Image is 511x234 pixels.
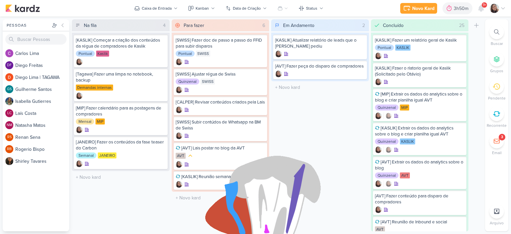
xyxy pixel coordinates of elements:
[160,22,168,29] div: 4
[375,79,382,85] img: Sharlene Khoury
[485,25,508,47] li: Ctrl + F
[5,4,40,12] img: kardz.app
[5,133,13,141] div: Renan Sena
[375,219,465,225] div: [AVT] Reunião de Inbound e social
[176,119,265,131] div: [SWISS] Subir contúdos de Whatsapp na BM de Swiss
[7,135,12,139] p: RS
[375,79,382,85] div: Criador(a): Sharlene Khoury
[385,113,392,119] img: Sharlene Khoury
[375,180,382,187] img: Sharlene Khoury
[375,91,465,103] div: [MIP] Extrair os dados do analytics sobre o blog e criar planilha igual AVT
[491,41,503,47] p: Buscar
[375,65,465,77] div: [KASLIK] Fzaer o rlatorio geral de Kaslik (Solicitado pelo Otávio)
[385,180,392,187] img: Sharlene Khoury
[400,105,409,111] div: MIP
[275,71,282,77] div: Criador(a): Sharlene Khoury
[76,59,83,65] img: Sharlene Khoury
[15,110,69,117] div: L a í s C o s t a
[5,22,51,28] div: Pessoas
[176,132,182,139] img: Sharlene Khoury
[375,113,382,119] img: Sharlene Khoury
[76,126,83,133] div: Criador(a): Sharlene Khoury
[98,152,116,158] div: JANEIRO
[375,138,399,144] div: Quinzenal
[196,51,210,57] div: SWISS
[275,51,282,57] img: Sharlene Khoury
[187,152,194,159] div: Prioridade Média
[76,93,83,99] img: Sharlene Khoury
[15,98,69,105] div: I s a b e l l a G u t i e r r e s
[176,145,265,151] div: [AVT] Lais postar no blog da AVT
[375,146,382,153] div: Criador(a): Sharlene Khoury
[7,64,12,67] p: DF
[5,49,13,57] img: Carlos Lima
[275,51,282,57] div: Criador(a): Sharlene Khoury
[483,2,486,8] span: 9+
[275,71,282,77] img: Sharlene Khoury
[176,51,195,57] div: Pontual
[384,146,392,153] div: Colaboradores: Sharlene Khoury
[76,71,166,83] div: [Tagawa] Fazer uma limpa no notebook, backup
[375,37,465,43] div: [KASLIK] Fazer um relatório geral de Kaslik
[375,53,382,59] div: Criador(a): Sharlene Khoury
[275,63,365,69] div: [AVT] Fazer peça do disparo de compradores
[15,158,69,165] div: S h i r l e y T a v a r e s
[272,83,368,92] input: + Novo kard
[7,112,12,115] p: LC
[360,22,368,29] div: 2
[400,138,415,144] div: KASLIK
[488,95,506,101] p: Pendente
[176,181,182,188] img: Sharlene Khoury
[73,172,168,182] input: + Novo kard
[5,85,13,93] div: Guilherme Santos
[400,172,410,178] div: AVT
[76,139,166,151] div: [JANEIRO] Fazer os conteúdos da fase teaser do Carbon
[15,74,69,81] div: D i e g o L i m a | T A G A W A
[5,121,13,129] div: Natasha Matos
[176,132,182,139] div: Criador(a): Sharlene Khoury
[76,85,113,91] div: Demandas internas
[487,122,507,128] p: Recorrente
[176,107,182,113] img: Sharlene Khoury
[201,79,215,85] div: SWISS
[5,97,13,105] img: Isabella Gutierres
[385,146,392,153] img: Sharlene Khoury
[76,160,83,167] img: Sharlene Khoury
[176,161,182,168] img: Sharlene Khoury
[492,150,502,156] p: Email
[15,146,69,153] div: R o g e r i o B i s p o
[384,180,392,187] div: Colaboradores: Sharlene Khoury
[5,109,13,117] div: Laís Costa
[173,193,268,203] input: + Novo kard
[176,174,265,180] div: [KASLIK] Reunião semanal
[176,71,265,77] div: [SWISS] Ajustar régua de Swiss
[76,93,83,99] div: Criador(a): Sharlene Khoury
[7,123,12,127] p: NM
[15,50,69,57] div: C a r l o s L i m a
[176,87,182,93] img: Sharlene Khoury
[176,59,182,65] div: Criador(a): Sharlene Khoury
[412,5,434,12] div: Novo Kard
[7,147,12,151] p: RB
[176,59,182,65] img: Sharlene Khoury
[176,107,182,113] div: Criador(a): Sharlene Khoury
[76,160,83,167] div: Criador(a): Sharlene Khoury
[176,37,265,49] div: [SWISS] Fazer doc de passo a passo do FFID para subir disparos
[490,68,503,74] p: Grupos
[15,62,69,69] div: D i e g o F r e i t a s
[96,51,109,57] div: Kaslik
[375,125,465,137] div: [KASLIK] Extrair os dados do analytics sobre o blog e criar planilha igual AVT
[275,37,365,49] div: [KASLIK] Atualizar relatório de leads que o Otávio pediu
[454,5,470,12] div: 3h50m
[375,226,385,232] div: AVT
[384,113,392,119] div: Colaboradores: Sharlene Khoury
[15,134,69,141] div: R e n a n S e n a
[5,145,13,153] div: Rogerio Bispo
[7,88,12,91] p: GS
[375,193,465,205] div: [AVT] Fazer conteúdo para disparo de compradores
[176,79,199,85] div: Quinzenal
[176,87,182,93] div: Criador(a): Sharlene Khoury
[375,180,382,187] div: Criador(a): Sharlene Khoury
[375,206,382,213] img: Sharlene Khoury
[456,22,467,29] div: 25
